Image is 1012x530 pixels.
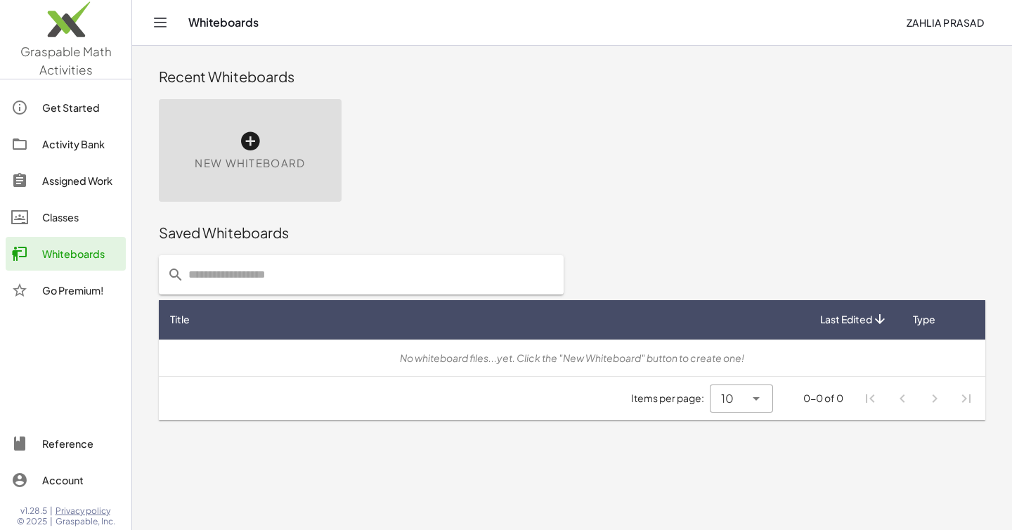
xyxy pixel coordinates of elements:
div: Reference [42,435,120,452]
div: Assigned Work [42,172,120,189]
div: Saved Whiteboards [159,223,985,243]
i: prepended action [167,266,184,283]
div: Account [42,472,120,489]
div: Activity Bank [42,136,120,153]
span: | [50,516,53,527]
span: New Whiteboard [195,155,305,172]
span: | [50,505,53,517]
div: Go Premium! [42,282,120,299]
a: Reference [6,427,126,460]
nav: Pagination Navigation [855,382,982,415]
span: Type [913,312,935,327]
span: Zahlia Prasad [906,16,984,29]
div: No whiteboard files...yet. Click the "New Whiteboard" button to create one! [170,351,974,366]
span: 10 [721,390,734,407]
span: © 2025 [17,516,47,527]
span: Items per page: [631,391,710,406]
span: v1.28.5 [20,505,47,517]
a: Assigned Work [6,164,126,198]
div: Recent Whiteboards [159,67,985,86]
a: Account [6,463,126,497]
span: Title [170,312,190,327]
span: Last Edited [820,312,872,327]
button: Toggle navigation [149,11,171,34]
a: Classes [6,200,126,234]
div: 0-0 of 0 [803,391,843,406]
button: Zahlia Prasad [895,10,995,35]
a: Whiteboards [6,237,126,271]
div: Classes [42,209,120,226]
span: Graspable Math Activities [20,44,112,77]
div: Whiteboards [42,245,120,262]
div: Get Started [42,99,120,116]
span: Graspable, Inc. [56,516,115,527]
a: Activity Bank [6,127,126,161]
a: Get Started [6,91,126,124]
a: Privacy policy [56,505,115,517]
